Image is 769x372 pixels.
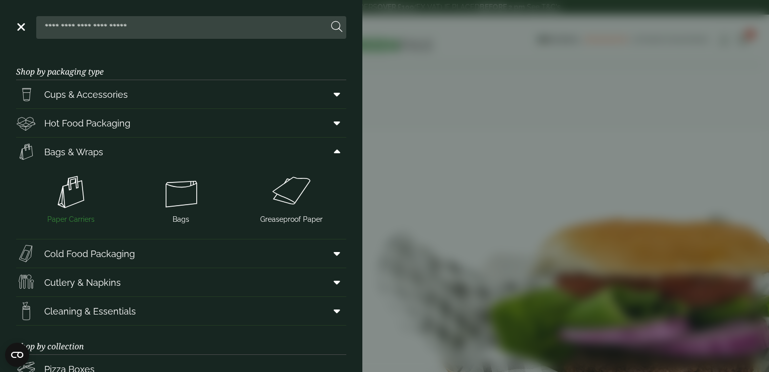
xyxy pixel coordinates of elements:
span: Cleaning & Essentials [44,304,136,318]
span: Hot Food Packaging [44,116,130,130]
a: Cold Food Packaging [16,239,346,268]
img: Sandwich_box.svg [16,243,36,264]
span: Greaseproof Paper [260,214,323,225]
span: Cups & Accessories [44,88,128,101]
img: Deli_box.svg [16,113,36,133]
span: Cutlery & Napkins [44,276,121,289]
span: Bags & Wraps [44,145,103,159]
h3: Shop by collection [16,326,346,355]
img: Greaseproof_paper.svg [240,172,342,212]
a: Cutlery & Napkins [16,268,346,296]
a: Hot Food Packaging [16,109,346,137]
a: Cups & Accessories [16,80,346,108]
button: Open CMP widget [5,343,29,367]
img: Paper_carriers.svg [16,142,36,162]
img: Bags.svg [130,172,233,212]
a: Cleaning & Essentials [16,297,346,325]
span: Bags [173,214,189,225]
a: Greaseproof Paper [240,170,342,227]
span: Cold Food Packaging [44,247,135,261]
a: Bags & Wraps [16,138,346,166]
a: Bags [130,170,233,227]
a: Paper Carriers [20,170,122,227]
img: Paper_carriers.svg [20,172,122,212]
img: PintNhalf_cup.svg [16,84,36,104]
img: open-wipe.svg [16,301,36,321]
span: Paper Carriers [47,214,95,225]
h3: Shop by packaging type [16,51,346,80]
img: Cutlery.svg [16,272,36,292]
